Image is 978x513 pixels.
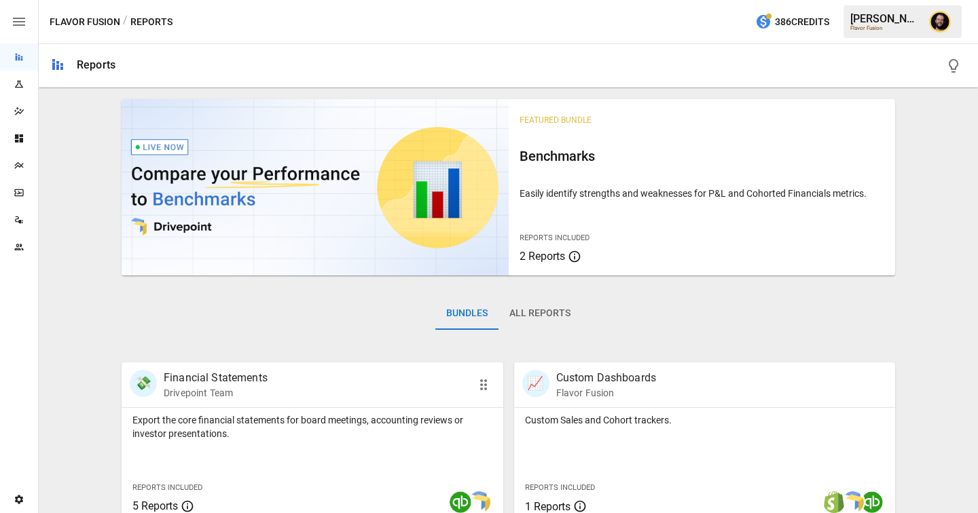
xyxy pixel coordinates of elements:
button: Ciaran Nugent [921,3,959,41]
span: Reports Included [525,483,595,492]
p: Easily identify strengths and weaknesses for P&L and Cohorted Financials metrics. [520,187,885,200]
img: Ciaran Nugent [929,11,951,33]
img: smart model [842,491,864,513]
span: 5 Reports [132,499,178,512]
div: 💸 [130,370,157,397]
p: Drivepoint Team [164,386,268,400]
h6: Benchmarks [520,145,885,167]
div: Reports [77,58,115,71]
p: Flavor Fusion [556,386,657,400]
span: 2 Reports [520,250,565,263]
span: 1 Reports [525,500,570,513]
img: smart model [469,491,490,513]
img: quickbooks [861,491,883,513]
button: Flavor Fusion [50,14,120,31]
button: All Reports [499,297,581,330]
button: 386Credits [750,9,835,35]
p: Financial Statements [164,370,268,386]
span: 386 Credits [775,14,829,31]
div: Flavor Fusion [850,25,921,31]
img: quickbooks [450,491,471,513]
span: Reports Included [520,233,590,242]
div: 📈 [522,370,549,397]
span: Reports Included [132,483,202,492]
button: Bundles [435,297,499,330]
img: shopify [823,491,845,513]
p: Custom Sales and Cohort trackers. [525,413,885,427]
p: Export the core financial statements for board meetings, accounting reviews or investor presentat... [132,413,492,440]
span: Featured Bundle [520,115,592,125]
p: Custom Dashboards [556,370,657,386]
div: [PERSON_NAME] [850,12,921,25]
div: / [123,14,128,31]
img: video thumbnail [122,99,509,275]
